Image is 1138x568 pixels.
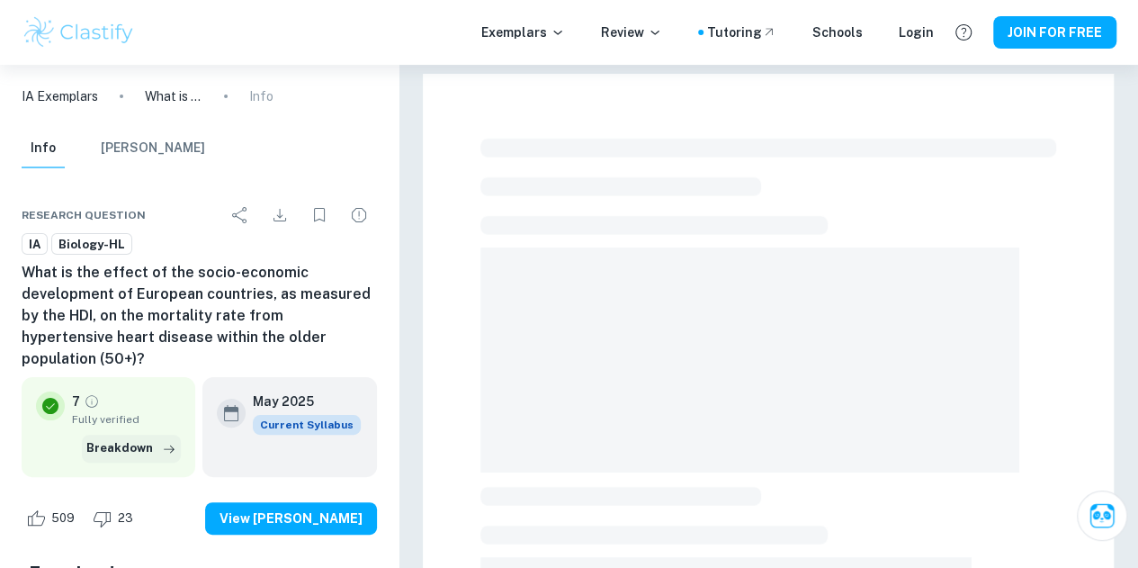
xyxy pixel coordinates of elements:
[101,129,205,168] button: [PERSON_NAME]
[72,392,80,411] p: 7
[84,393,100,410] a: Grade fully verified
[249,86,273,106] p: Info
[222,197,258,233] div: Share
[481,23,565,42] p: Exemplars
[253,415,361,435] div: This exemplar is based on the current syllabus. Feel free to refer to it for inspiration/ideas wh...
[301,197,337,233] div: Bookmark
[51,233,132,256] a: Biology-HL
[22,236,47,254] span: IA
[82,435,181,462] button: Breakdown
[899,23,934,42] a: Login
[22,207,146,223] span: Research question
[72,411,181,428] span: Fully verified
[948,17,979,48] button: Help and Feedback
[262,197,298,233] div: Download
[88,504,143,533] div: Dislike
[145,86,202,106] p: What is the effect of the socio-economic development of European countries, as measured by the HD...
[253,415,361,435] span: Current Syllabus
[993,16,1116,49] button: JOIN FOR FREE
[52,236,131,254] span: Biology-HL
[22,129,65,168] button: Info
[22,504,85,533] div: Like
[341,197,377,233] div: Report issue
[22,262,377,370] h6: What is the effect of the socio-economic development of European countries, as measured by the HD...
[108,509,143,527] span: 23
[1077,491,1127,541] button: Ask Clai
[253,392,346,411] h6: May 2025
[22,233,48,256] a: IA
[22,14,136,50] img: Clastify logo
[812,23,863,42] a: Schools
[601,23,662,42] p: Review
[707,23,776,42] a: Tutoring
[205,502,377,535] button: View [PERSON_NAME]
[41,509,85,527] span: 509
[22,86,98,106] a: IA Exemplars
